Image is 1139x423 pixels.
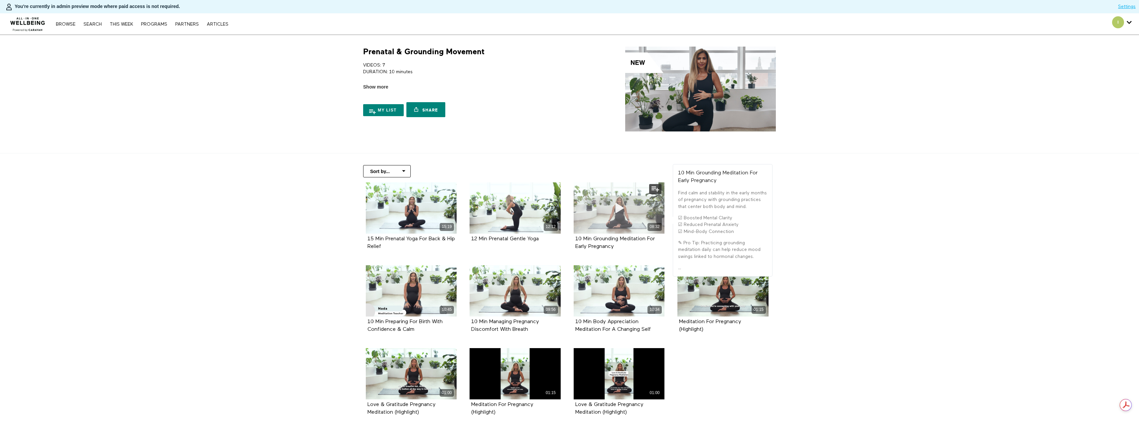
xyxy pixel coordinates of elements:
[8,12,48,32] img: CARAVAN
[678,190,767,210] p: Find calm and stability in the early months of pregnancy with grounding practices that center bot...
[363,84,388,91] span: Show more
[647,223,662,231] div: 08:32
[575,402,643,415] strong: Love & Gratitude Pregnancy Meditation (Highlight)
[678,170,758,183] strong: 10 Min Grounding Meditation For Early Pregnancy
[106,22,136,27] a: THIS WEEK
[544,389,558,397] div: 01:15
[366,265,457,317] a: 10 Min Preparing For Birth With Confidence & Calm 10:45
[678,240,767,260] p: ✎ Pro Tip: Practicing grounding meditation daily can help reduce mood swings linked to hormonal c...
[80,22,105,27] a: Search
[1107,13,1137,35] div: Secondary
[471,319,539,332] a: 10 Min Managing Pregnancy Discomfort With Breath
[678,265,767,271] p: ...
[53,21,231,27] nav: Primary
[366,182,457,234] a: 15 Min Prenatal Yoga For Back & Hip Relief 15:19
[367,402,436,415] strong: Love & Gratitude Pregnancy Meditation (Highlight)
[367,236,455,249] a: 15 Min Prenatal Yoga For Back & Hip Relief
[470,348,561,399] a: Meditation For Pregnancy (Highlight) 01:15
[367,402,436,415] a: Love & Gratitude Pregnancy Meditation (Highlight)
[574,182,665,234] a: 10 Min Grounding Meditation For Early Pregnancy 08:32
[367,319,443,332] a: 10 Min Preparing For Birth With Confidence & Calm
[1118,3,1136,10] a: Settings
[172,22,202,27] a: PARTNERS
[678,215,767,235] p: ☑ Boosted Mental Clarity ☑ Reduced Prenatal Anxiety ☑ Mind-Body Connection
[544,306,558,314] div: 09:56
[752,306,766,314] div: 01:15
[366,348,457,399] a: Love & Gratitude Pregnancy Meditation (Highlight) 01:00
[471,236,539,241] a: 12 Min Prenatal Gentle Yoga
[406,102,445,117] a: Share
[53,22,79,27] a: Browse
[363,104,404,116] button: My list
[575,319,651,332] a: 10 Min Body Appreciation Meditation For A Changing Self
[625,47,776,131] img: Prenatal & Grounding Movement
[5,3,13,11] img: person-bdfc0eaa9744423c596e6e1c01710c89950b1dff7c83b5d61d716cfd8139584f.svg
[574,348,665,399] a: Love & Gratitude Pregnancy Meditation (Highlight) 01:00
[363,47,485,57] h1: Prenatal & Grounding Movement
[649,184,661,194] button: Add to my list
[677,265,769,317] a: Meditation For Pregnancy (Highlight) 01:15
[647,389,662,397] div: 01:00
[440,389,454,397] div: 01:00
[204,22,232,27] a: ARTICLES
[575,236,655,249] a: 10 Min Grounding Meditation For Early Pregnancy
[679,319,741,332] a: Meditation For Pregnancy (Highlight)
[544,223,558,231] div: 12:12
[647,306,662,314] div: 10:34
[575,402,643,415] a: Love & Gratitude Pregnancy Meditation (Highlight)
[440,306,454,314] div: 10:45
[440,223,454,231] div: 15:19
[574,265,665,317] a: 10 Min Body Appreciation Meditation For A Changing Self 10:34
[363,62,567,76] p: VIDEOS: 7 DURATION: 10 minutes
[470,182,561,234] a: 12 Min Prenatal Gentle Yoga 12:12
[470,265,561,317] a: 10 Min Managing Pregnancy Discomfort With Breath 09:56
[471,402,533,415] strong: Meditation For Pregnancy (Highlight)
[138,22,171,27] a: PROGRAMS
[471,402,533,415] a: Meditation For Pregnancy (Highlight)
